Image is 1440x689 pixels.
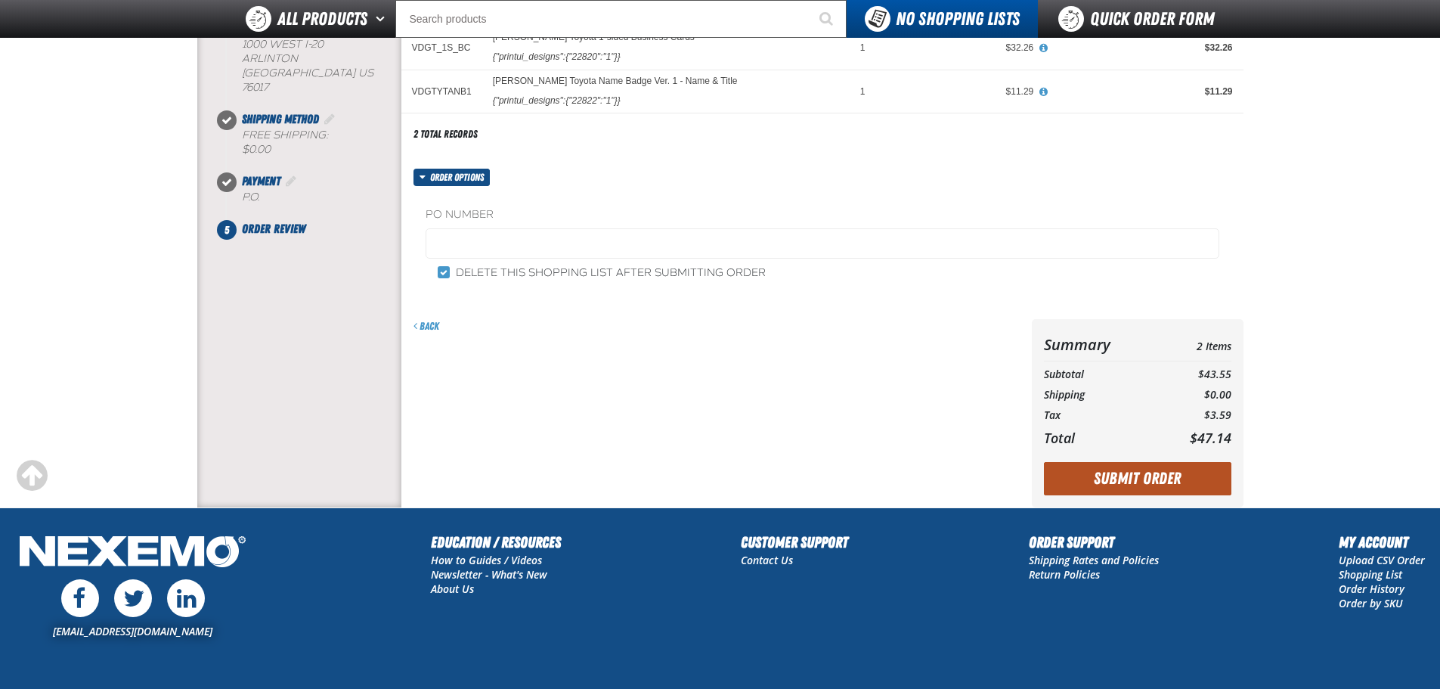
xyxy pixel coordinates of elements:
span: US [358,67,373,79]
a: Newsletter - What's New [431,567,547,582]
a: [PERSON_NAME] Toyota Name Badge Ver. 1 - Name & Title [493,76,738,87]
span: 1 [860,42,866,53]
a: Return Policies [1029,567,1100,582]
div: $11.29 [1054,85,1232,98]
button: Submit Order [1044,462,1231,495]
li: Shipping Method. Step 3 of 5. Completed [227,110,401,172]
span: All Products [277,5,367,33]
span: [GEOGRAPHIC_DATA] [242,67,355,79]
th: Summary [1044,331,1160,358]
th: Total [1044,426,1160,450]
h2: Order Support [1029,531,1159,554]
h2: Customer Support [741,531,848,554]
div: 2 total records [413,127,478,141]
input: Delete this shopping list after submitting order [438,266,450,278]
a: [PERSON_NAME] Toyota 1-sided Business Cards [493,33,695,43]
td: 2 Items [1159,331,1231,358]
div: {"printui_designs":{"22822":"1"}} [493,95,621,107]
a: Edit Payment [283,174,299,188]
td: VDGT_1S_BC [401,26,482,70]
span: 1000 West I-20 [242,38,324,51]
a: Upload CSV Order [1339,553,1425,567]
td: $0.00 [1159,385,1231,405]
th: Subtotal [1044,365,1160,385]
h2: My Account [1339,531,1425,554]
a: Shipping Rates and Policies [1029,553,1159,567]
button: View All Prices for Vandergriff Toyota Name Badge Ver. 1 - Name & Title [1033,85,1053,99]
h2: Education / Resources [431,531,561,554]
li: Payment. Step 4 of 5. Completed [227,172,401,220]
div: $11.29 [886,85,1033,98]
span: ARLINTON [242,52,298,65]
td: VDGTYTANB1 [401,70,482,113]
td: $3.59 [1159,405,1231,426]
li: Order Review. Step 5 of 5. Not Completed [227,220,401,238]
label: PO Number [426,208,1219,222]
a: [EMAIL_ADDRESS][DOMAIN_NAME] [53,624,212,638]
a: Order History [1339,582,1404,596]
bdo: 76017 [242,81,268,94]
span: 5 [217,220,237,240]
button: View All Prices for Vandergriff Toyota 1-sided Business Cards [1033,42,1053,55]
div: $32.26 [1054,42,1232,54]
th: Shipping [1044,385,1160,405]
span: Order options [430,169,490,186]
div: Scroll to the top [15,459,48,492]
span: Shipping Method [242,112,319,126]
a: Shopping List [1339,567,1402,582]
div: P.O. [242,191,401,205]
td: $43.55 [1159,365,1231,385]
a: Order by SKU [1339,596,1403,610]
span: $47.14 [1190,429,1231,447]
a: Edit Shipping Method [322,112,337,126]
li: Shipping Information. Step 2 of 5. Completed [227,5,401,110]
strong: $0.00 [242,143,271,156]
a: Contact Us [741,553,793,567]
div: Free Shipping: [242,129,401,157]
th: Tax [1044,405,1160,426]
span: Order Review [242,222,305,236]
img: Nexemo Logo [15,531,250,576]
button: Order options [413,169,491,186]
span: 1 [860,86,866,97]
label: Delete this shopping list after submitting order [438,266,766,281]
div: {"printui_designs":{"22820":"1"}} [493,51,621,63]
a: Back [413,320,439,332]
span: Payment [242,174,280,188]
span: No Shopping Lists [896,8,1020,29]
a: How to Guides / Videos [431,553,542,567]
a: About Us [431,582,474,596]
div: $32.26 [886,42,1033,54]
